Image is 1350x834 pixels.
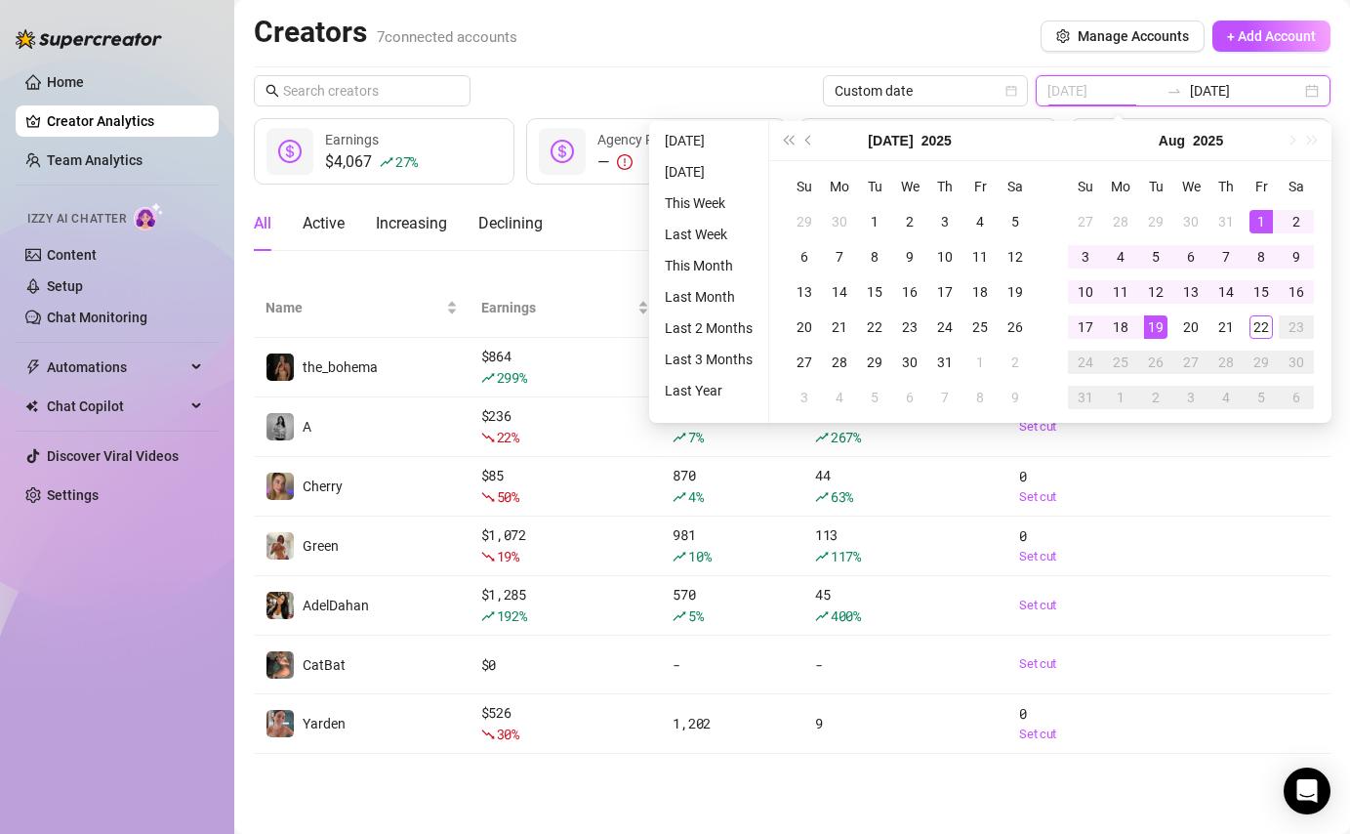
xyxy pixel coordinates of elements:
[962,310,998,345] td: 2025-07-25
[470,278,662,338] th: Earnings
[1144,210,1167,233] div: 29
[828,315,851,339] div: 21
[798,121,820,160] button: Previous month (PageUp)
[898,245,921,269] div: 9
[1173,345,1208,380] td: 2025-08-27
[863,210,886,233] div: 1
[254,212,271,235] div: All
[815,465,996,508] div: 44
[1244,204,1279,239] td: 2025-08-01
[1279,310,1314,345] td: 2025-08-23
[857,204,892,239] td: 2025-07-01
[1166,83,1182,99] span: to
[1138,310,1173,345] td: 2025-08-19
[927,204,962,239] td: 2025-07-03
[1285,315,1308,339] div: 23
[254,14,517,51] h2: Creators
[962,204,998,239] td: 2025-07-04
[998,239,1033,274] td: 2025-07-12
[1056,29,1070,43] span: setting
[1019,487,1157,507] a: Set cut
[1109,280,1132,304] div: 11
[1285,351,1308,374] div: 30
[857,169,892,204] th: Tu
[933,210,957,233] div: 3
[1244,345,1279,380] td: 2025-08-29
[551,140,574,163] span: dollar-circle
[1179,280,1203,304] div: 13
[481,584,650,627] div: $ 1,285
[787,380,822,415] td: 2025-08-03
[857,310,892,345] td: 2025-07-22
[1244,274,1279,310] td: 2025-08-15
[892,380,927,415] td: 2025-08-06
[1284,768,1330,814] div: Open Intercom Messenger
[828,245,851,269] div: 7
[481,297,634,318] span: Earnings
[25,399,38,413] img: Chat Copilot
[787,169,822,204] th: Su
[266,592,294,619] img: AdelDahan
[597,129,718,150] div: Agency Revenue
[325,150,418,174] div: $4,067
[1173,274,1208,310] td: 2025-08-13
[793,315,816,339] div: 20
[1212,21,1330,52] button: + Add Account
[933,280,957,304] div: 17
[1179,210,1203,233] div: 30
[481,346,650,389] div: $ 864
[1208,274,1244,310] td: 2025-08-14
[497,606,527,625] span: 192 %
[1138,345,1173,380] td: 2025-08-26
[962,274,998,310] td: 2025-07-18
[787,310,822,345] td: 2025-07-20
[303,538,339,554] span: Green
[1285,210,1308,233] div: 2
[1103,274,1138,310] td: 2025-08-11
[16,29,162,49] img: logo-BBDzfeDw.svg
[1208,310,1244,345] td: 2025-08-21
[793,210,816,233] div: 29
[1019,417,1157,437] a: Set cut
[828,280,851,304] div: 14
[1041,21,1205,52] button: Manage Accounts
[1138,239,1173,274] td: 2025-08-05
[1179,386,1203,409] div: 3
[657,348,760,371] li: Last 3 Months
[777,121,798,160] button: Last year (Control + left)
[831,487,853,506] span: 63 %
[497,368,527,387] span: 299 %
[892,204,927,239] td: 2025-07-02
[1285,386,1308,409] div: 6
[1068,345,1103,380] td: 2025-08-24
[1019,654,1157,674] a: Set cut
[47,448,179,464] a: Discover Viral Videos
[266,710,294,737] img: Yarden
[657,129,760,152] li: [DATE]
[968,386,992,409] div: 8
[47,352,185,383] span: Automations
[1144,280,1167,304] div: 12
[787,345,822,380] td: 2025-07-27
[673,490,686,504] span: rise
[835,76,1016,105] span: Custom date
[898,386,921,409] div: 6
[815,405,996,448] div: 22
[1103,310,1138,345] td: 2025-08-18
[47,391,185,422] span: Chat Copilot
[27,210,126,229] span: Izzy AI Chatter
[892,239,927,274] td: 2025-07-09
[1208,239,1244,274] td: 2025-08-07
[657,160,760,184] li: [DATE]
[822,204,857,239] td: 2025-06-30
[787,204,822,239] td: 2025-06-29
[688,547,711,565] span: 10 %
[863,315,886,339] div: 22
[892,169,927,204] th: We
[47,310,147,325] a: Chat Monitoring
[1249,280,1273,304] div: 15
[1068,204,1103,239] td: 2025-07-27
[857,274,892,310] td: 2025-07-15
[921,121,952,160] button: Choose a year
[1019,547,1157,566] a: Set cut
